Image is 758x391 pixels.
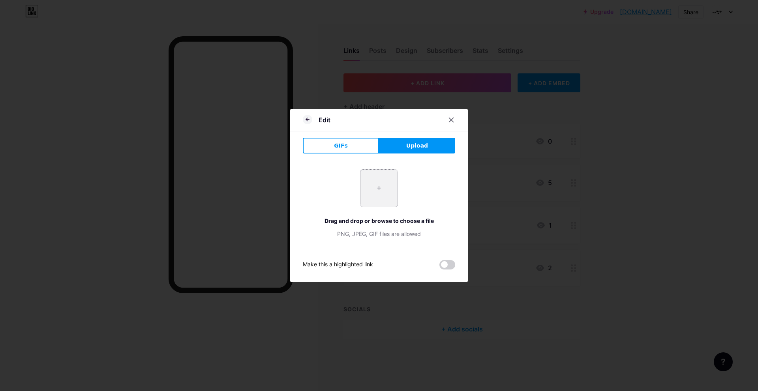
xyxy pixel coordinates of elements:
button: Upload [379,138,455,153]
button: GIFs [303,138,379,153]
span: Upload [406,142,428,150]
div: Make this a highlighted link [303,260,373,269]
div: Edit [319,115,330,125]
div: Drag and drop or browse to choose a file [303,217,455,225]
span: GIFs [334,142,348,150]
div: PNG, JPEG, GIF files are allowed [303,230,455,238]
